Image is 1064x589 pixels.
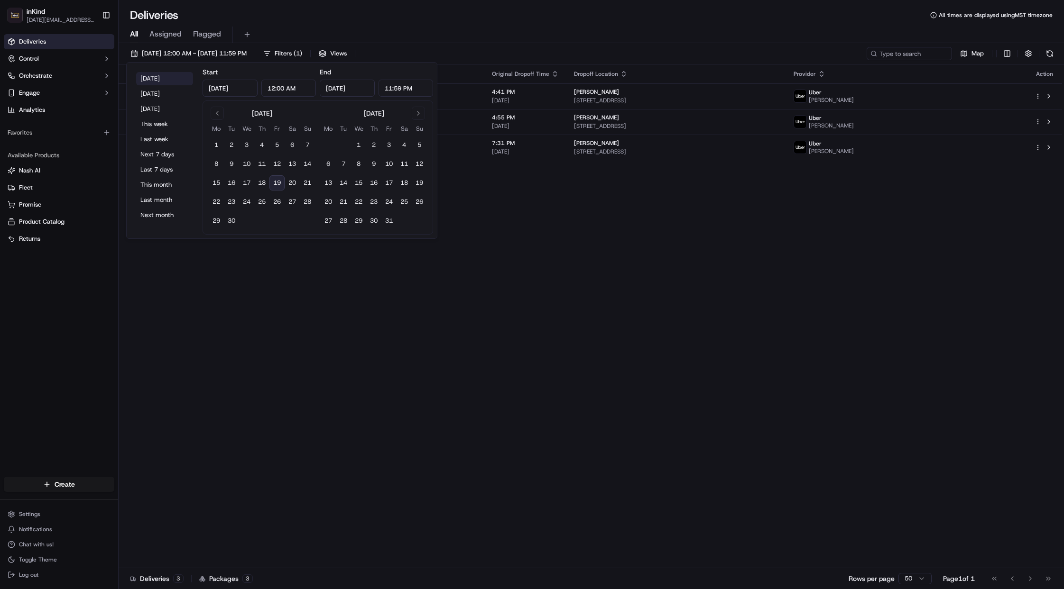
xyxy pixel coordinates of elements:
button: 14 [300,156,315,172]
a: 💻API Documentation [76,134,156,151]
button: 27 [321,213,336,228]
button: 26 [412,194,427,209]
button: Product Catalog [4,214,114,229]
button: 30 [224,213,239,228]
span: Analytics [19,106,45,114]
button: 19 [269,175,285,190]
span: ( 1 ) [294,49,302,58]
button: Create [4,477,114,492]
button: 25 [254,194,269,209]
button: 12 [269,156,285,172]
button: Notifications [4,523,114,536]
span: Dropoff Location [574,70,618,78]
button: Last month [136,193,193,207]
button: 3 [239,137,254,153]
button: 12 [412,156,427,172]
span: Product Catalog [19,217,65,226]
th: Saturday [397,124,412,134]
button: Next month [136,208,193,222]
button: 4 [254,137,269,153]
button: Fleet [4,180,114,195]
button: 7 [336,156,351,172]
th: Tuesday [224,124,239,134]
label: End [320,68,331,76]
th: Sunday [300,124,315,134]
span: Filters [275,49,302,58]
button: 23 [366,194,381,209]
button: 2 [366,137,381,153]
span: Returns [19,235,40,243]
span: Engage [19,89,40,97]
button: 29 [351,213,366,228]
span: 4:41 PM [492,88,559,96]
button: 10 [239,156,254,172]
span: Settings [19,510,40,518]
button: [DATE] [136,87,193,100]
button: [DATE] [136,72,193,85]
span: [PERSON_NAME] [809,96,854,104]
th: Monday [321,124,336,134]
button: [DATE] 12:00 AM - [DATE] 11:59 PM [126,47,251,60]
div: Deliveries [130,574,184,583]
span: Map [971,49,984,58]
button: Settings [4,507,114,521]
button: 21 [336,194,351,209]
button: This month [136,178,193,191]
span: Promise [19,200,41,209]
a: Promise [8,200,111,209]
button: 15 [209,175,224,190]
img: inKind [8,8,23,23]
h1: Deliveries [130,8,178,23]
span: Assigned [149,28,182,40]
img: uber-new-logo.jpeg [794,141,806,154]
button: 4 [397,137,412,153]
button: 5 [269,137,285,153]
a: Product Catalog [8,217,111,226]
img: uber-new-logo.jpeg [794,116,806,128]
button: 22 [351,194,366,209]
button: 15 [351,175,366,190]
span: Notifications [19,526,52,533]
span: Chat with us! [19,541,54,548]
a: Deliveries [4,34,114,49]
button: 18 [397,175,412,190]
th: Friday [381,124,397,134]
th: Thursday [366,124,381,134]
th: Wednesday [239,124,254,134]
span: Flagged [193,28,221,40]
input: Time [261,80,316,97]
button: inKind [27,7,45,16]
div: [DATE] [252,109,272,118]
button: 29 [209,213,224,228]
div: Start new chat [32,91,156,100]
button: 17 [239,175,254,190]
div: 💻 [80,138,88,146]
div: Favorites [4,125,114,140]
span: [DATE] [492,122,559,130]
button: 18 [254,175,269,190]
button: 17 [381,175,397,190]
button: Nash AI [4,163,114,178]
th: Thursday [254,124,269,134]
span: Control [19,54,39,63]
span: 4:55 PM [492,114,559,121]
th: Tuesday [336,124,351,134]
button: 11 [254,156,269,172]
span: Uber [809,114,822,122]
button: 20 [321,194,336,209]
span: Provider [794,70,816,78]
button: 28 [300,194,315,209]
span: Create [55,480,75,489]
span: [DATE] 12:00 AM - [DATE] 11:59 PM [142,49,247,58]
button: 30 [366,213,381,228]
a: Analytics [4,102,114,118]
button: Toggle Theme [4,553,114,566]
span: Toggle Theme [19,556,57,563]
span: [STREET_ADDRESS] [574,148,778,155]
span: [STREET_ADDRESS] [574,122,778,130]
button: 6 [321,156,336,172]
div: 3 [242,574,253,583]
input: Date [320,80,375,97]
button: Control [4,51,114,66]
